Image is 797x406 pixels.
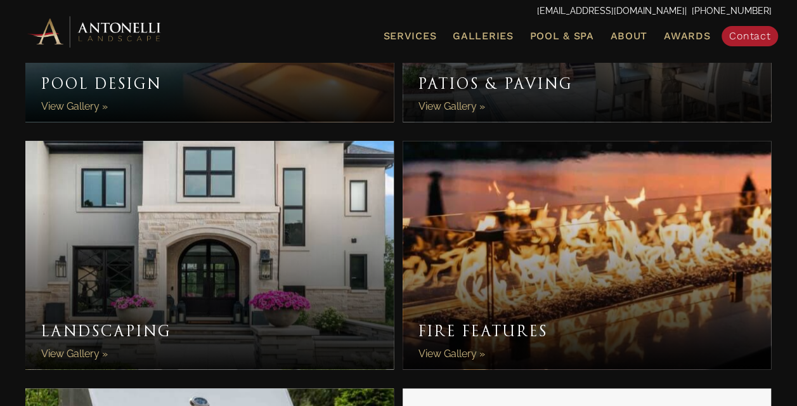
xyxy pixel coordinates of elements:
[729,30,770,42] span: Contact
[529,30,593,42] span: Pool & Spa
[378,28,441,44] a: Services
[524,28,599,44] a: Pool & Spa
[453,30,513,42] span: Galleries
[448,28,518,44] a: Galleries
[537,6,685,16] a: [EMAIL_ADDRESS][DOMAIN_NAME]
[664,30,710,42] span: Awards
[25,14,165,49] img: Antonelli Horizontal Logo
[383,31,436,41] span: Services
[722,26,778,46] a: Contact
[659,28,715,44] a: Awards
[25,3,772,20] p: | [PHONE_NUMBER]
[605,28,652,44] a: About
[610,31,647,41] span: About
